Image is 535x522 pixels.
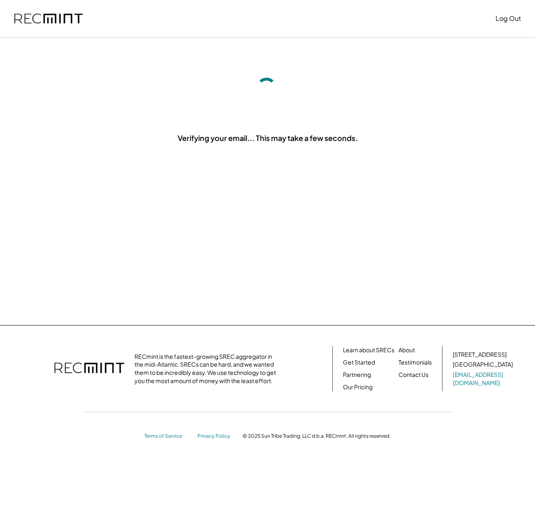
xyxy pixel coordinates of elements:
div: [STREET_ADDRESS] [453,351,507,359]
div: RECmint is the fastest-growing SREC aggregator in the mid-Atlantic. SRECs can be hard, and we wan... [134,353,280,385]
a: Get Started [343,358,375,367]
a: Privacy Policy [197,433,234,440]
div: © 2025 Sun Tribe Trading, LLC d.b.a. RECmint. All rights reserved. [243,433,391,439]
a: About [398,346,415,354]
a: Testimonials [398,358,432,367]
a: Our Pricing [343,383,373,391]
button: Log Out [496,10,521,27]
div: Verifying your email... This may take a few seconds. [178,133,358,143]
a: Contact Us [398,371,428,379]
a: [EMAIL_ADDRESS][DOMAIN_NAME] [453,371,514,387]
img: recmint-logotype%403x.png [54,354,124,383]
img: recmint-logotype%403x.png [14,14,83,24]
div: [GEOGRAPHIC_DATA] [453,360,513,369]
a: Learn about SRECs [343,346,394,354]
a: Partnering [343,371,371,379]
a: Terms of Service [144,433,190,440]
